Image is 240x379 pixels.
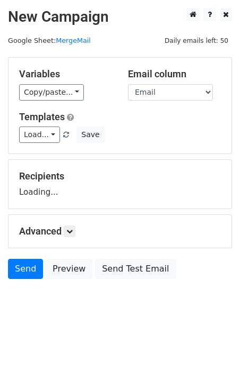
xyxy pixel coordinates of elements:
[19,170,221,182] h5: Recipients
[161,37,232,44] a: Daily emails left: 50
[19,68,112,80] h5: Variables
[19,170,221,198] div: Loading...
[8,8,232,26] h2: New Campaign
[56,37,91,44] a: MergeMail
[128,68,221,80] h5: Email column
[161,35,232,47] span: Daily emails left: 50
[95,259,176,279] a: Send Test Email
[46,259,92,279] a: Preview
[19,111,65,122] a: Templates
[76,127,104,143] button: Save
[19,225,221,237] h5: Advanced
[8,259,43,279] a: Send
[19,127,60,143] a: Load...
[19,84,84,101] a: Copy/paste...
[8,37,91,44] small: Google Sheet:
